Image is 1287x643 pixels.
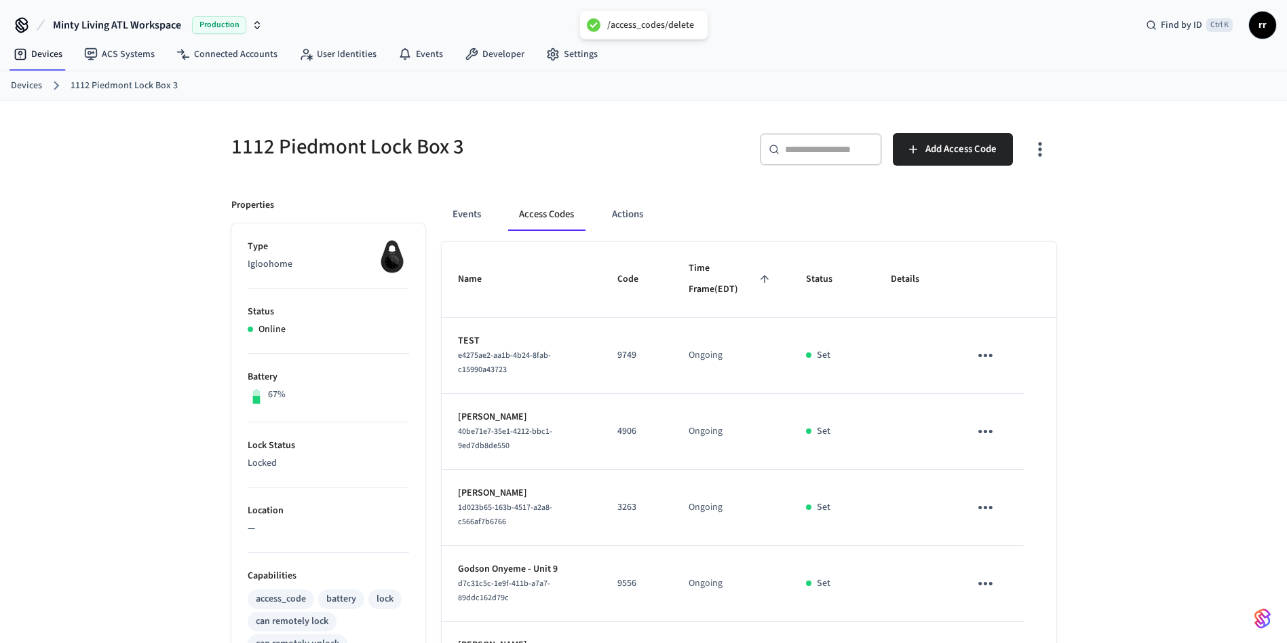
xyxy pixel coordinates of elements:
[458,502,552,528] span: 1d023b65-163b-4517-a2a8-c566af7b6766
[288,42,387,67] a: User Identities
[891,269,937,290] span: Details
[248,439,409,453] p: Lock Status
[458,426,552,452] span: 40be71e7-35e1-4212-bbc1-9ed7db8de550
[617,576,656,591] p: 9556
[256,614,328,629] div: can remotely lock
[377,592,393,606] div: lock
[458,334,585,348] p: TEST
[617,348,656,363] p: 9749
[231,133,636,161] h5: 1112 Piedmont Lock Box 3
[248,257,409,272] p: Igloohome
[817,576,830,591] p: Set
[672,318,790,394] td: Ongoing
[601,198,654,231] button: Actions
[689,258,773,301] span: Time Frame(EDT)
[442,198,492,231] button: Events
[1254,608,1271,629] img: SeamLogoGradient.69752ec5.svg
[1249,12,1276,39] button: rr
[258,323,286,337] p: Online
[1135,13,1244,37] div: Find by IDCtrl K
[617,269,656,290] span: Code
[326,592,356,606] div: battery
[248,456,409,471] p: Locked
[672,546,790,622] td: Ongoing
[71,79,178,93] a: 1112 Piedmont Lock Box 3
[817,424,830,439] p: Set
[256,592,306,606] div: access_code
[458,269,499,290] span: Name
[458,486,585,500] p: [PERSON_NAME]
[925,141,997,158] span: Add Access Code
[893,133,1013,166] button: Add Access Code
[617,500,656,515] p: 3263
[1206,18,1233,32] span: Ctrl K
[458,562,585,576] p: Godson Onyeme - Unit 9
[11,79,42,93] a: Devices
[458,350,551,375] span: e4275ae2-aa1b-4b24-8fab-c15990a43723
[248,504,409,518] p: Location
[1250,13,1275,37] span: rr
[817,348,830,363] p: Set
[248,370,409,384] p: Battery
[672,394,790,470] td: Ongoing
[3,42,73,67] a: Devices
[535,42,609,67] a: Settings
[248,305,409,319] p: Status
[454,42,535,67] a: Developer
[387,42,454,67] a: Events
[248,240,409,254] p: Type
[458,578,550,604] span: d7c31c5c-1e9f-411b-a7a7-89ddc162d79c
[248,521,409,536] p: —
[442,198,1056,231] div: ant example
[458,410,585,424] p: [PERSON_NAME]
[607,19,694,31] div: /access_codes/delete
[817,500,830,515] p: Set
[672,470,790,546] td: Ongoing
[248,569,409,583] p: Capabilities
[508,198,585,231] button: Access Codes
[806,269,850,290] span: Status
[268,388,286,402] p: 67%
[53,17,181,33] span: Minty Living ATL Workspace
[617,424,656,439] p: 4906
[231,198,274,213] p: Properties
[1161,18,1202,32] span: Find by ID
[375,240,409,274] img: igloohome_igke
[166,42,288,67] a: Connected Accounts
[192,16,246,34] span: Production
[73,42,166,67] a: ACS Systems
